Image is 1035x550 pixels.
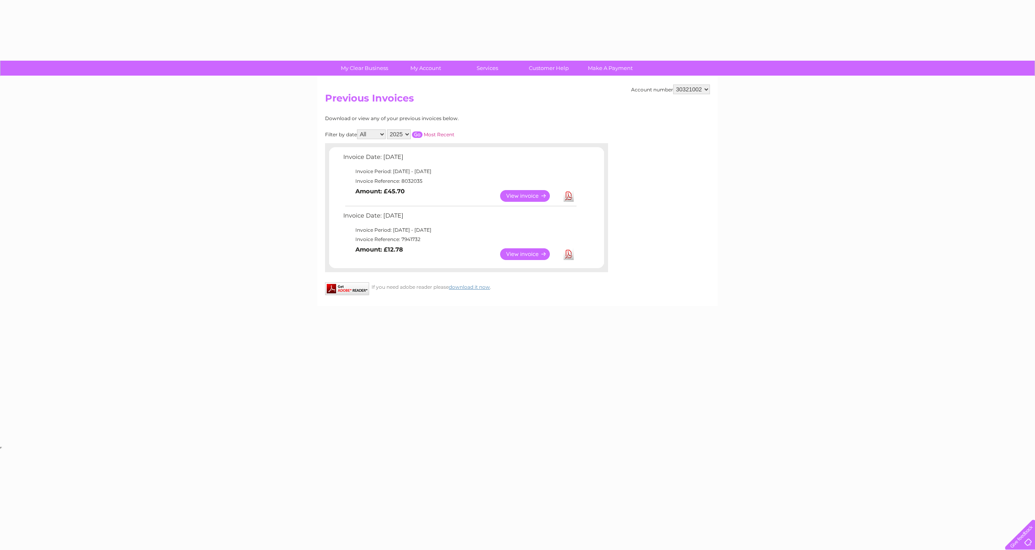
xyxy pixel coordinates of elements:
[449,284,490,290] a: download it now
[500,248,560,260] a: View
[355,188,405,195] b: Amount: £45.70
[331,61,398,76] a: My Clear Business
[341,210,578,225] td: Invoice Date: [DATE]
[424,131,454,137] a: Most Recent
[355,246,403,253] b: Amount: £12.78
[500,190,560,202] a: View
[325,116,537,121] div: Download or view any of your previous invoices below.
[454,61,521,76] a: Services
[341,176,578,186] td: Invoice Reference: 8032035
[325,129,537,139] div: Filter by date
[341,225,578,235] td: Invoice Period: [DATE] - [DATE]
[341,167,578,176] td: Invoice Period: [DATE] - [DATE]
[325,282,608,290] div: If you need adobe reader please .
[393,61,459,76] a: My Account
[341,235,578,244] td: Invoice Reference: 7941732
[325,93,710,108] h2: Previous Invoices
[631,85,710,94] div: Account number
[564,190,574,202] a: Download
[341,152,578,167] td: Invoice Date: [DATE]
[564,248,574,260] a: Download
[577,61,644,76] a: Make A Payment
[515,61,582,76] a: Customer Help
